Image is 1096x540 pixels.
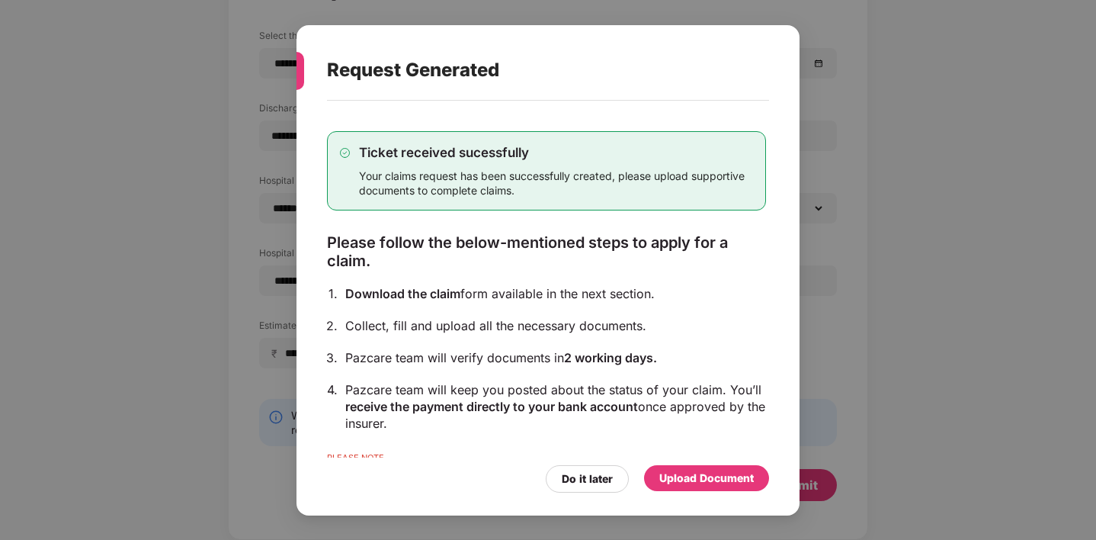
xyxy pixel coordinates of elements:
span: Download the claim [345,285,460,301]
div: Do it later [562,470,613,487]
div: Pazcare team will verify documents in [345,349,766,365]
span: receive the payment directly to your bank account [345,398,638,413]
img: svg+xml;base64,PHN2ZyB4bWxucz0iaHR0cDovL3d3dy53My5vcmcvMjAwMC9zdmciIHdpZHRoPSIxMy4zMzMiIGhlaWdodD... [340,147,350,157]
div: 3. [326,349,338,365]
div: Your claims request has been successfully created, please upload supportive documents to complete... [359,168,753,197]
div: Collect, fill and upload all the necessary documents. [345,317,766,333]
div: Ticket received sucessfully [359,143,753,160]
div: Upload Document [659,469,754,486]
div: 4. [327,381,338,397]
div: Request Generated [327,40,732,100]
div: Pazcare team will keep you posted about the status of your claim. You’ll once approved by the ins... [345,381,766,431]
div: form available in the next section. [345,284,766,301]
div: 1. [328,284,338,301]
div: PLEASE NOTE [327,452,766,468]
span: 2 working days. [564,349,657,365]
div: Please follow the below-mentioned steps to apply for a claim. [327,233,766,269]
div: 2. [326,317,338,333]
